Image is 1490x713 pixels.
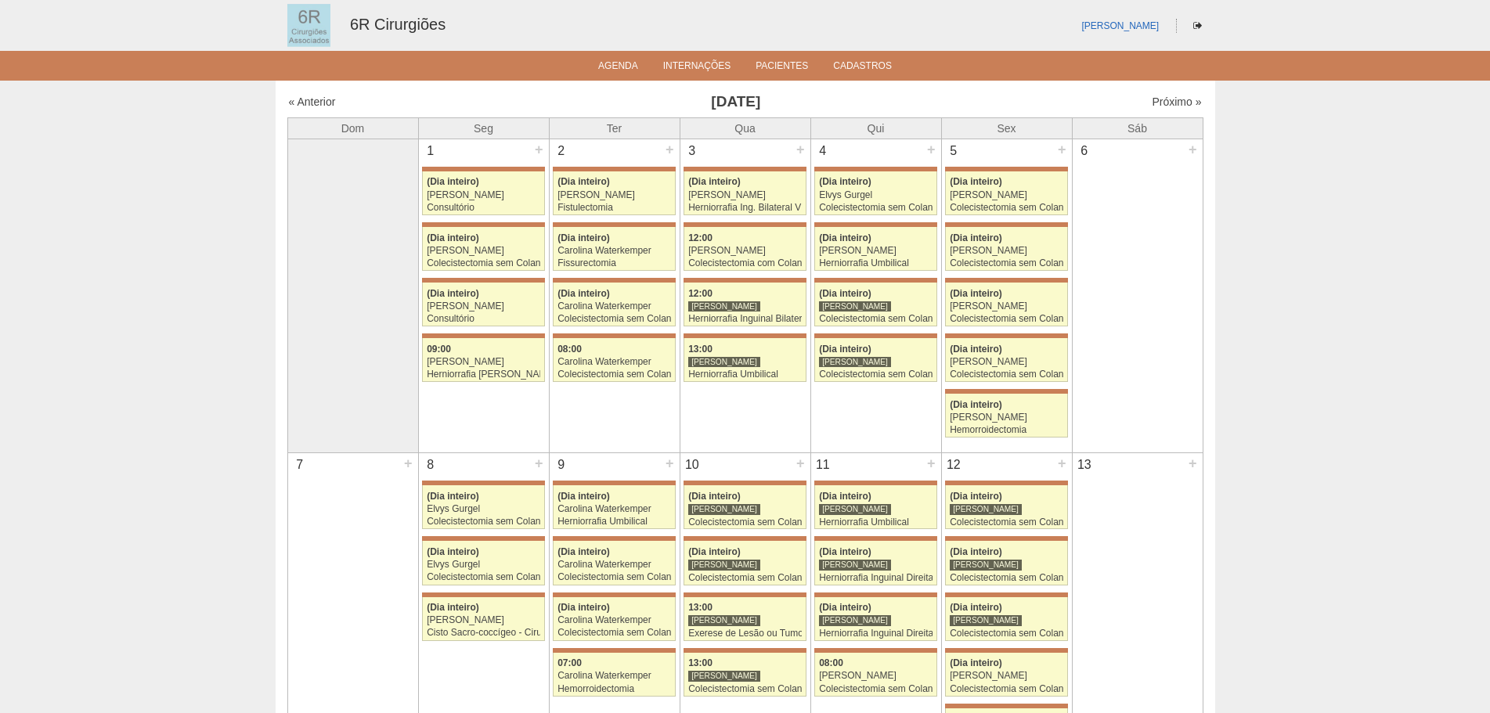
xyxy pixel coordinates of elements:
[945,648,1067,653] div: Key: Maria Braido
[819,602,871,613] span: (Dia inteiro)
[945,481,1067,485] div: Key: Maria Braido
[811,139,835,163] div: 4
[553,648,675,653] div: Key: Maria Braido
[814,485,936,529] a: (Dia inteiro) [PERSON_NAME] Herniorrafia Umbilical
[819,369,933,380] div: Colecistectomia sem Colangiografia VL
[950,573,1063,583] div: Colecistectomia sem Colangiografia VL
[289,95,336,108] a: « Anterior
[557,246,671,256] div: Carolina Waterkemper
[945,167,1067,171] div: Key: Maria Braido
[550,139,574,163] div: 2
[507,91,964,113] h3: [DATE]
[819,546,871,557] span: (Dia inteiro)
[684,227,806,271] a: 12:00 [PERSON_NAME] Colecistectomia com Colangiografia VL
[1055,453,1069,474] div: +
[553,283,675,326] a: (Dia inteiro) Carolina Waterkemper Colecistectomia sem Colangiografia VL
[688,288,713,299] span: 12:00
[684,648,806,653] div: Key: Maria Braido
[819,657,843,668] span: 08:00
[688,369,802,380] div: Herniorrafia Umbilical
[819,301,891,312] div: [PERSON_NAME]
[950,559,1022,571] div: [PERSON_NAME]
[427,369,540,380] div: Herniorrafia [PERSON_NAME]
[553,333,675,338] div: Key: Maria Braido
[950,657,1002,668] span: (Dia inteiro)
[814,227,936,271] a: (Dia inteiro) [PERSON_NAME] Herniorrafia Umbilical
[427,232,479,243] span: (Dia inteiro)
[688,301,760,312] div: [PERSON_NAME]
[819,614,891,626] div: [PERSON_NAME]
[950,357,1063,367] div: [PERSON_NAME]
[819,517,933,528] div: Herniorrafia Umbilical
[950,491,1002,502] span: (Dia inteiro)
[557,203,671,213] div: Fistulectomia
[557,615,671,625] div: Carolina Waterkemper
[819,232,871,243] span: (Dia inteiro)
[553,597,675,641] a: (Dia inteiro) Carolina Waterkemper Colecistectomia sem Colangiografia VL
[427,203,540,213] div: Consultório
[950,203,1063,213] div: Colecistectomia sem Colangiografia VL
[427,258,540,268] div: Colecistectomia sem Colangiografia VL
[557,314,671,324] div: Colecistectomia sem Colangiografia VL
[427,288,479,299] span: (Dia inteiro)
[557,657,582,668] span: 07:00
[553,222,675,227] div: Key: Maria Braido
[684,283,806,326] a: 12:00 [PERSON_NAME] Herniorrafia Inguinal Bilateral
[945,592,1067,597] div: Key: Maria Braido
[427,572,540,582] div: Colecistectomia sem Colangiografia VL
[814,541,936,585] a: (Dia inteiro) [PERSON_NAME] Herniorrafia Inguinal Direita
[819,246,933,256] div: [PERSON_NAME]
[557,190,671,200] div: [PERSON_NAME]
[814,222,936,227] div: Key: Maria Braido
[819,288,871,299] span: (Dia inteiro)
[684,653,806,697] a: 13:00 [PERSON_NAME] Colecistectomia sem Colangiografia VL
[684,541,806,585] a: (Dia inteiro) [PERSON_NAME] Colecistectomia sem Colangiografia VL
[427,504,540,514] div: Elvys Gurgel
[941,117,1072,139] th: Sex
[819,503,891,515] div: [PERSON_NAME]
[557,671,671,681] div: Carolina Waterkemper
[688,246,802,256] div: [PERSON_NAME]
[688,203,802,213] div: Herniorrafia Ing. Bilateral VL
[950,369,1063,380] div: Colecistectomia sem Colangiografia VL
[422,592,544,597] div: Key: Maria Braido
[688,232,713,243] span: 12:00
[422,481,544,485] div: Key: Maria Braido
[557,357,671,367] div: Carolina Waterkemper
[553,338,675,382] a: 08:00 Carolina Waterkemper Colecistectomia sem Colangiografia
[945,536,1067,541] div: Key: Maria Braido
[950,258,1063,268] div: Colecistectomia sem Colangiografia VL
[427,314,540,324] div: Consultório
[1152,95,1201,108] a: Próximo »
[814,283,936,326] a: (Dia inteiro) [PERSON_NAME] Colecistectomia sem Colangiografia VL
[557,369,671,380] div: Colecistectomia sem Colangiografia
[688,657,713,668] span: 13:00
[945,283,1067,326] a: (Dia inteiro) [PERSON_NAME] Colecistectomia sem Colangiografia VL
[402,453,415,474] div: +
[422,338,544,382] a: 09:00 [PERSON_NAME] Herniorrafia [PERSON_NAME]
[819,559,891,571] div: [PERSON_NAME]
[422,597,544,641] a: (Dia inteiro) [PERSON_NAME] Cisto Sacro-coccígeo - Cirurgia
[945,333,1067,338] div: Key: Maria Braido
[950,412,1063,423] div: [PERSON_NAME]
[945,227,1067,271] a: (Dia inteiro) [PERSON_NAME] Colecistectomia sem Colangiografia VL
[557,491,610,502] span: (Dia inteiro)
[427,517,540,527] div: Colecistectomia sem Colangiografia VL
[1186,139,1200,160] div: +
[680,117,810,139] th: Qua
[688,559,760,571] div: [PERSON_NAME]
[688,546,741,557] span: (Dia inteiro)
[814,592,936,597] div: Key: Maria Braido
[557,258,671,268] div: Fissurectomia
[427,560,540,570] div: Elvys Gurgel
[688,344,713,355] span: 13:00
[427,344,451,355] span: 09:00
[688,356,760,368] div: [PERSON_NAME]
[945,394,1067,438] a: (Dia inteiro) [PERSON_NAME] Hemorroidectomia
[950,344,1002,355] span: (Dia inteiro)
[680,139,705,163] div: 3
[553,227,675,271] a: (Dia inteiro) Carolina Waterkemper Fissurectomia
[950,684,1063,694] div: Colecistectomia sem Colangiografia VL
[688,602,713,613] span: 13:00
[945,389,1067,394] div: Key: Maria Braido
